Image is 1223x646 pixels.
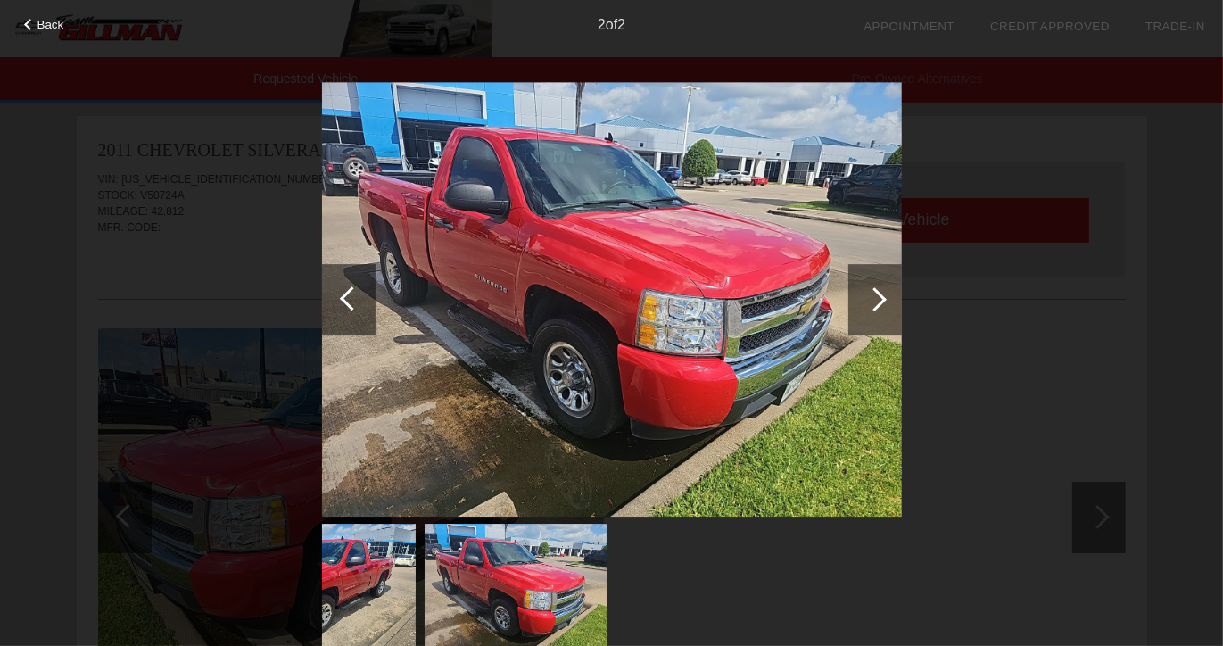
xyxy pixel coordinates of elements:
[598,17,606,32] span: 2
[37,18,64,31] span: Back
[990,20,1110,33] a: Credit Approved
[1145,20,1205,33] a: Trade-In
[617,17,625,32] span: 2
[864,20,954,33] a: Appointment
[322,82,902,518] img: b3fb3acecffb8ef3055240b4fd864843.jpg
